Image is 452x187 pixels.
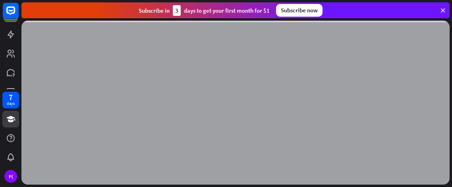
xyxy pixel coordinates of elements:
[139,5,270,16] div: Subscribe in days to get your first month for $1
[276,4,323,17] div: Subscribe now
[4,170,17,183] div: P(
[7,101,15,106] div: days
[9,94,13,101] div: 7
[2,92,19,108] a: 7 days
[173,5,181,16] div: 3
